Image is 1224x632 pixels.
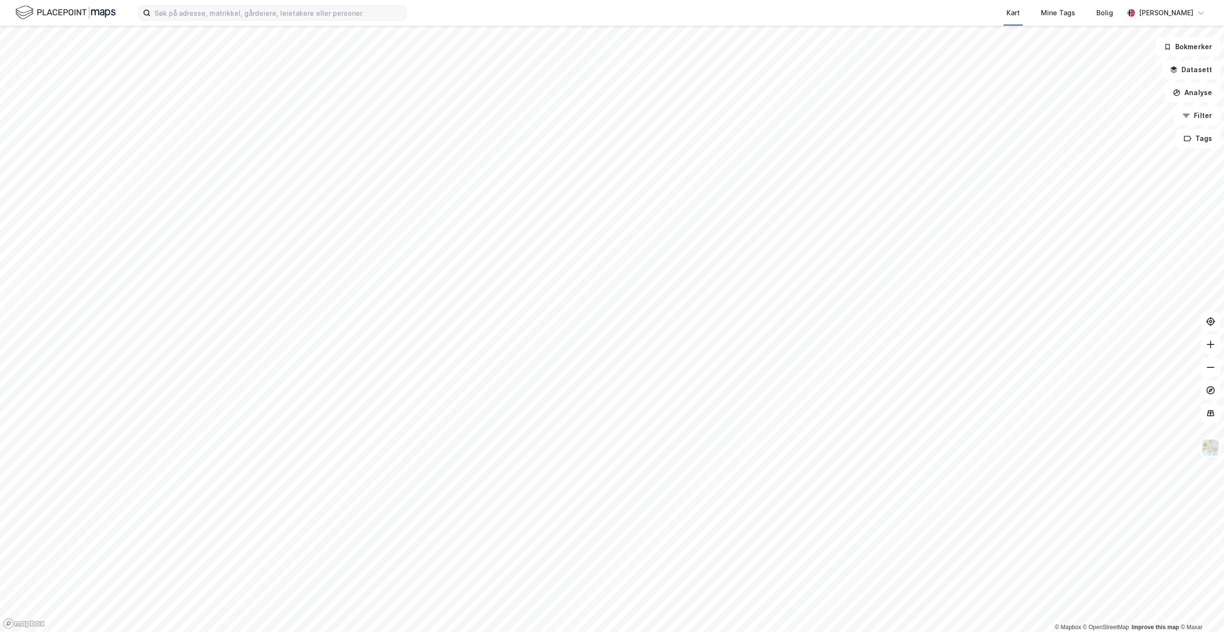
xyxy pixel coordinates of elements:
input: Søk på adresse, matrikkel, gårdeiere, leietakere eller personer [151,6,406,20]
div: Kart [1006,7,1020,19]
iframe: Chat Widget [1176,586,1224,632]
button: Bokmerker [1156,37,1220,56]
button: Filter [1174,106,1220,125]
button: Datasett [1162,60,1220,79]
a: Mapbox [1055,624,1081,631]
button: Tags [1176,129,1220,148]
a: OpenStreetMap [1083,624,1129,631]
div: Mine Tags [1041,7,1075,19]
div: Kontrollprogram for chat [1176,586,1224,632]
div: [PERSON_NAME] [1139,7,1193,19]
a: Improve this map [1132,624,1179,631]
button: Analyse [1165,83,1220,102]
a: Mapbox homepage [3,618,45,629]
img: Z [1202,439,1220,457]
img: logo.f888ab2527a4732fd821a326f86c7f29.svg [15,4,116,21]
div: Bolig [1096,7,1113,19]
